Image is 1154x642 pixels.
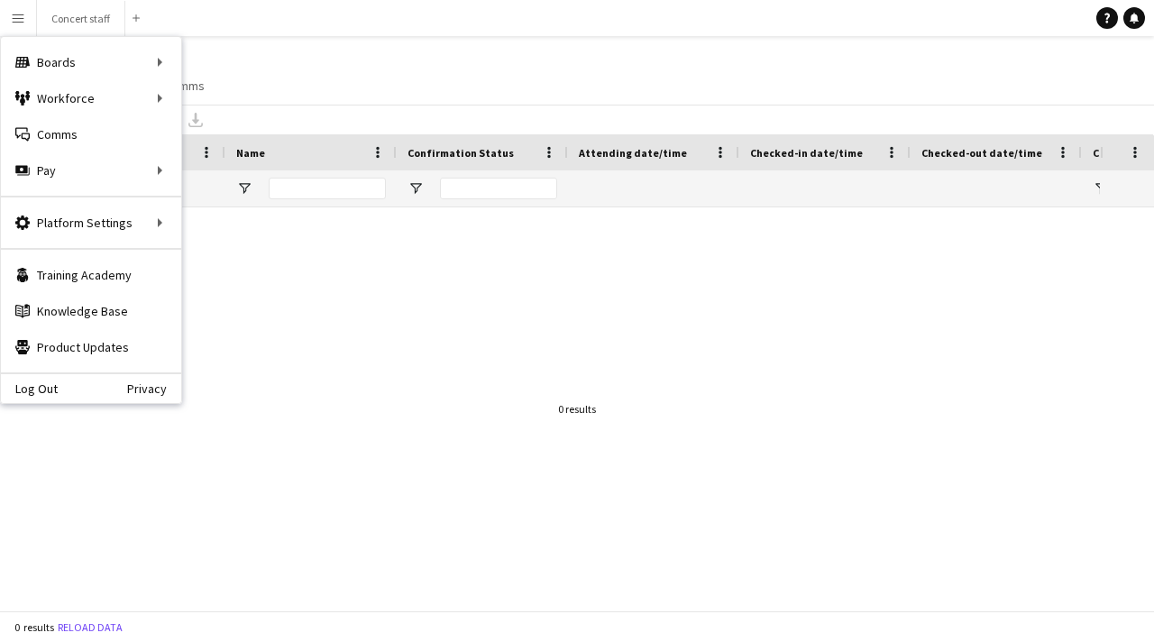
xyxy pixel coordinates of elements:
[1,293,181,329] a: Knowledge Base
[558,402,596,416] div: 0 results
[127,381,181,396] a: Privacy
[1,329,181,365] a: Product Updates
[921,146,1042,160] span: Checked-out date/time
[579,146,687,160] span: Attending date/time
[1,80,181,116] div: Workforce
[236,180,252,197] button: Open Filter Menu
[164,78,205,94] span: Comms
[1,116,181,152] a: Comms
[1,44,181,80] div: Boards
[408,146,514,160] span: Confirmation Status
[440,178,557,199] input: Confirmation Status Filter Input
[269,178,386,199] input: Name Filter Input
[37,1,125,36] button: Concert staff
[54,618,126,637] button: Reload data
[1,381,58,396] a: Log Out
[1,205,181,241] div: Platform Settings
[1,257,181,293] a: Training Academy
[236,146,265,160] span: Name
[1,152,181,188] div: Pay
[1093,180,1109,197] button: Open Filter Menu
[157,74,212,97] a: Comms
[750,146,863,160] span: Checked-in date/time
[408,180,424,197] button: Open Filter Menu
